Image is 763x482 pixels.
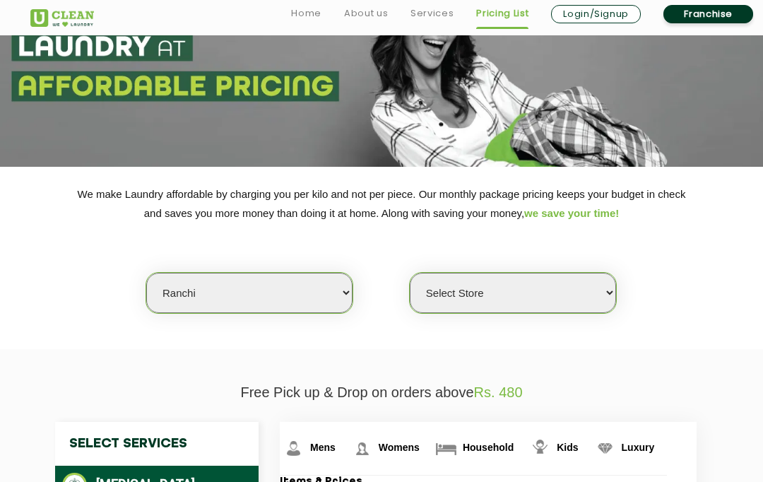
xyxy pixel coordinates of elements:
[528,436,552,461] img: Kids
[622,442,655,453] span: Luxury
[350,436,374,461] img: Womens
[30,9,94,27] img: UClean Laundry and Dry Cleaning
[434,436,459,461] img: Household
[344,5,388,22] a: About us
[55,422,259,466] h4: Select Services
[291,5,321,22] a: Home
[524,207,619,219] span: we save your time!
[410,5,454,22] a: Services
[551,5,641,23] a: Login/Signup
[474,384,523,400] span: Rs. 480
[310,442,336,453] span: Mens
[463,442,514,453] span: Household
[30,384,733,401] p: Free Pick up & Drop on orders above
[476,5,528,22] a: Pricing List
[30,184,733,223] p: We make Laundry affordable by charging you per kilo and not per piece. Our monthly package pricin...
[593,436,617,461] img: Luxury
[557,442,578,453] span: Kids
[663,5,753,23] a: Franchise
[281,436,306,461] img: Mens
[379,442,420,453] span: Womens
